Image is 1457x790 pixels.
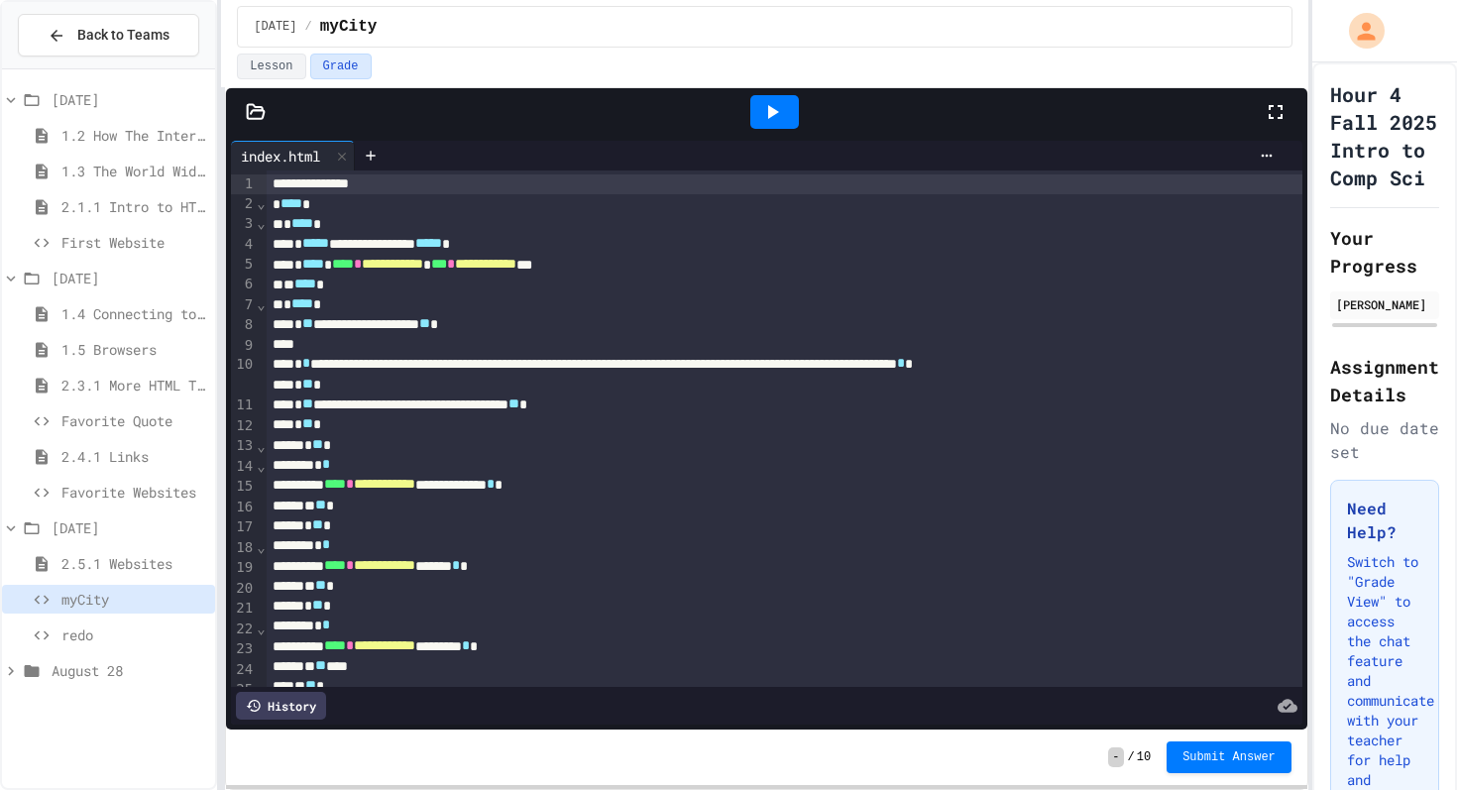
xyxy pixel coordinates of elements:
[1330,224,1439,280] h2: Your Progress
[231,214,256,234] div: 3
[61,482,207,503] span: Favorite Websites
[61,624,207,645] span: redo
[231,336,256,356] div: 9
[236,692,326,720] div: History
[231,436,256,456] div: 13
[61,196,207,217] span: 2.1.1 Intro to HTML
[1108,747,1123,767] span: -
[256,539,266,555] span: Fold line
[18,14,199,56] button: Back to Teams
[256,195,266,211] span: Fold line
[231,194,256,214] div: 2
[231,579,256,599] div: 20
[231,146,330,167] div: index.html
[237,54,305,79] button: Lesson
[52,660,207,681] span: August 28
[61,339,207,360] span: 1.5 Browsers
[61,161,207,181] span: 1.3 The World Wide Web
[1137,749,1151,765] span: 10
[1167,741,1291,773] button: Submit Answer
[1330,416,1439,464] div: No due date set
[61,446,207,467] span: 2.4.1 Links
[61,303,207,324] span: 1.4 Connecting to a Website
[52,89,207,110] span: [DATE]
[52,517,207,538] span: [DATE]
[61,553,207,574] span: 2.5.1 Websites
[61,125,207,146] span: 1.2 How The Internet Works
[231,295,256,315] div: 7
[231,355,256,395] div: 10
[254,19,296,35] span: [DATE]
[231,538,256,558] div: 18
[256,215,266,231] span: Fold line
[1336,295,1433,313] div: [PERSON_NAME]
[320,15,378,39] span: myCity
[231,395,256,415] div: 11
[231,517,256,537] div: 17
[256,438,266,454] span: Fold line
[305,19,312,35] span: /
[256,458,266,474] span: Fold line
[231,680,256,700] div: 25
[61,232,207,253] span: First Website
[231,599,256,619] div: 21
[231,660,256,680] div: 24
[231,275,256,294] div: 6
[52,268,207,288] span: [DATE]
[256,621,266,636] span: Fold line
[231,174,256,194] div: 1
[1328,8,1390,54] div: My Account
[1128,749,1135,765] span: /
[231,141,355,170] div: index.html
[231,457,256,477] div: 14
[231,255,256,275] div: 5
[231,620,256,639] div: 22
[231,639,256,659] div: 23
[1182,749,1276,765] span: Submit Answer
[231,558,256,578] div: 19
[61,589,207,610] span: myCity
[1330,80,1439,191] h1: Hour 4 Fall 2025 Intro to Comp Sci
[61,375,207,395] span: 2.3.1 More HTML Tags
[61,410,207,431] span: Favorite Quote
[231,477,256,497] div: 15
[231,235,256,255] div: 4
[77,25,169,46] span: Back to Teams
[310,54,372,79] button: Grade
[231,315,256,335] div: 8
[1347,497,1422,544] h3: Need Help?
[1330,353,1439,408] h2: Assignment Details
[231,498,256,517] div: 16
[231,416,256,436] div: 12
[256,296,266,312] span: Fold line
